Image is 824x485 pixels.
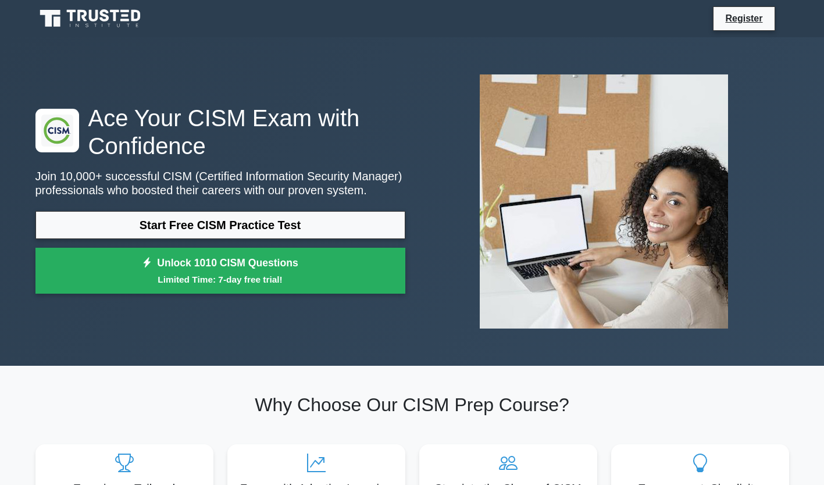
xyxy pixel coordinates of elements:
a: Start Free CISM Practice Test [35,211,405,239]
h2: Why Choose Our CISM Prep Course? [35,394,789,416]
small: Limited Time: 7-day free trial! [50,273,391,286]
a: Register [718,11,769,26]
p: Join 10,000+ successful CISM (Certified Information Security Manager) professionals who boosted t... [35,169,405,197]
a: Unlock 1010 CISM QuestionsLimited Time: 7-day free trial! [35,248,405,294]
h1: Ace Your CISM Exam with Confidence [35,104,405,160]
